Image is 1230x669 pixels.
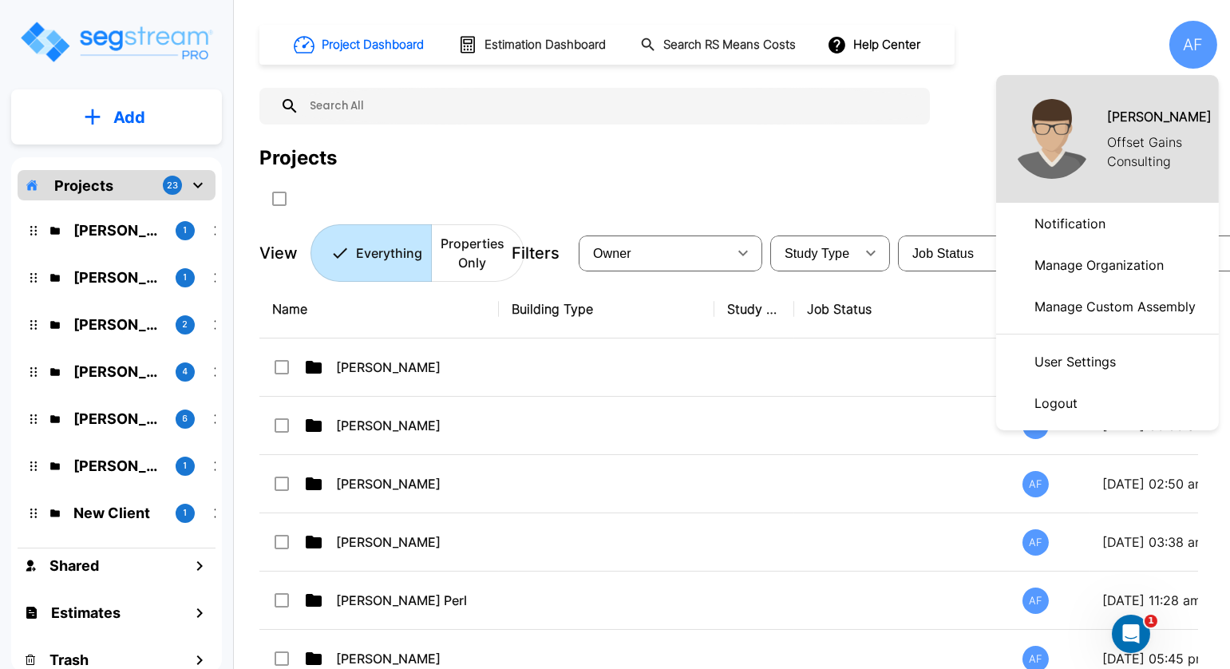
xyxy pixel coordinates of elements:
[1108,107,1212,126] h1: [PERSON_NAME]
[1028,387,1084,419] p: Logout
[1028,249,1170,281] p: Manage Organization
[1012,99,1092,179] img: Asher Fried
[1028,291,1202,323] p: Manage Custom Assembly
[1028,346,1122,378] p: User Settings
[1028,208,1112,239] p: Notification
[1108,133,1220,171] p: Offset Gains Consulting
[1145,615,1157,627] span: 1
[1112,615,1150,653] iframe: Intercom live chat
